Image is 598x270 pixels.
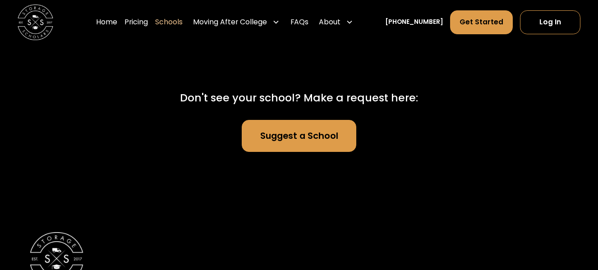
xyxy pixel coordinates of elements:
[290,10,308,35] a: FAQs
[96,10,117,35] a: Home
[18,5,53,40] img: Storage Scholars main logo
[242,120,356,152] a: Suggest a School
[180,90,418,105] div: Don't see your school? Make a request here:
[193,17,267,27] div: Moving After College
[124,10,148,35] a: Pricing
[315,10,356,35] div: About
[190,10,283,35] div: Moving After College
[18,5,53,40] a: home
[450,10,512,34] a: Get Started
[155,10,183,35] a: Schools
[520,10,580,34] a: Log In
[385,18,443,27] a: [PHONE_NUMBER]
[319,17,340,27] div: About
